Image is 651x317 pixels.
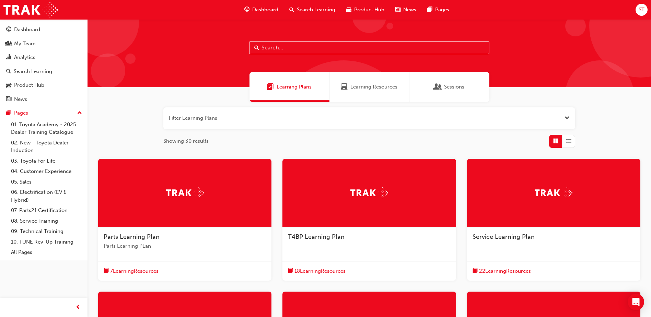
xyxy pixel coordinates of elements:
[8,205,85,216] a: 07. Parts21 Certification
[390,3,422,17] a: news-iconNews
[467,159,640,281] a: TrakService Learning Planbook-icon22LearningResources
[98,159,271,281] a: TrakParts Learning PlanParts Learning PLanbook-icon7LearningResources
[14,109,28,117] div: Pages
[553,137,558,145] span: Grid
[244,5,249,14] span: guage-icon
[479,267,531,275] span: 22 Learning Resources
[403,6,416,14] span: News
[3,2,58,17] img: Trak
[354,6,384,14] span: Product Hub
[8,226,85,237] a: 09. Technical Training
[252,6,278,14] span: Dashboard
[427,5,432,14] span: pages-icon
[8,138,85,156] a: 02. New - Toyota Dealer Induction
[3,23,85,36] a: Dashboard
[14,40,36,48] div: My Team
[288,233,345,240] span: T4BP Learning Plan
[8,156,85,166] a: 03. Toyota For Life
[3,93,85,106] a: News
[277,83,312,91] span: Learning Plans
[14,68,52,75] div: Search Learning
[14,26,40,34] div: Dashboard
[8,247,85,258] a: All Pages
[3,37,85,50] a: My Team
[535,187,572,198] img: Trak
[294,267,346,275] span: 18 Learning Resources
[284,3,341,17] a: search-iconSearch Learning
[14,54,35,61] div: Analytics
[6,96,11,103] span: news-icon
[267,83,274,91] span: Learning Plans
[239,3,284,17] a: guage-iconDashboard
[409,72,489,102] a: SessionsSessions
[249,72,329,102] a: Learning PlansLearning Plans
[254,44,259,52] span: Search
[297,6,335,14] span: Search Learning
[636,4,648,16] button: ST
[341,83,348,91] span: Learning Resources
[6,41,11,47] span: people-icon
[282,159,456,281] a: TrakT4BP Learning Planbook-icon18LearningResources
[3,79,85,92] a: Product Hub
[77,109,82,118] span: up-icon
[434,83,441,91] span: Sessions
[435,6,449,14] span: Pages
[8,177,85,187] a: 05. Sales
[163,137,209,145] span: Showing 30 results
[444,83,464,91] span: Sessions
[628,294,644,310] div: Open Intercom Messenger
[3,22,85,107] button: DashboardMy TeamAnalyticsSearch LearningProduct HubNews
[104,233,160,240] span: Parts Learning Plan
[104,267,109,275] span: book-icon
[288,267,346,275] button: book-icon18LearningResources
[110,267,159,275] span: 7 Learning Resources
[288,267,293,275] span: book-icon
[104,267,159,275] button: book-icon7LearningResources
[6,55,11,61] span: chart-icon
[249,41,489,54] input: Search...
[8,166,85,177] a: 04. Customer Experience
[6,110,11,116] span: pages-icon
[565,114,570,122] button: Open the filter
[3,107,85,119] button: Pages
[166,187,204,198] img: Trak
[6,27,11,33] span: guage-icon
[6,69,11,75] span: search-icon
[395,5,400,14] span: news-icon
[8,119,85,138] a: 01. Toyota Academy - 2025 Dealer Training Catalogue
[3,65,85,78] a: Search Learning
[75,303,81,312] span: prev-icon
[14,95,27,103] div: News
[8,216,85,226] a: 08. Service Training
[473,233,535,240] span: Service Learning Plan
[350,83,397,91] span: Learning Resources
[14,81,44,89] div: Product Hub
[566,137,571,145] span: List
[341,3,390,17] a: car-iconProduct Hub
[422,3,455,17] a: pages-iconPages
[6,82,11,89] span: car-icon
[639,6,644,14] span: ST
[473,267,478,275] span: book-icon
[289,5,294,14] span: search-icon
[473,267,531,275] button: book-icon22LearningResources
[8,187,85,205] a: 06. Electrification (EV & Hybrid)
[329,72,409,102] a: Learning ResourcesLearning Resources
[104,242,266,250] span: Parts Learning PLan
[3,51,85,64] a: Analytics
[350,187,388,198] img: Trak
[346,5,351,14] span: car-icon
[8,237,85,247] a: 10. TUNE Rev-Up Training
